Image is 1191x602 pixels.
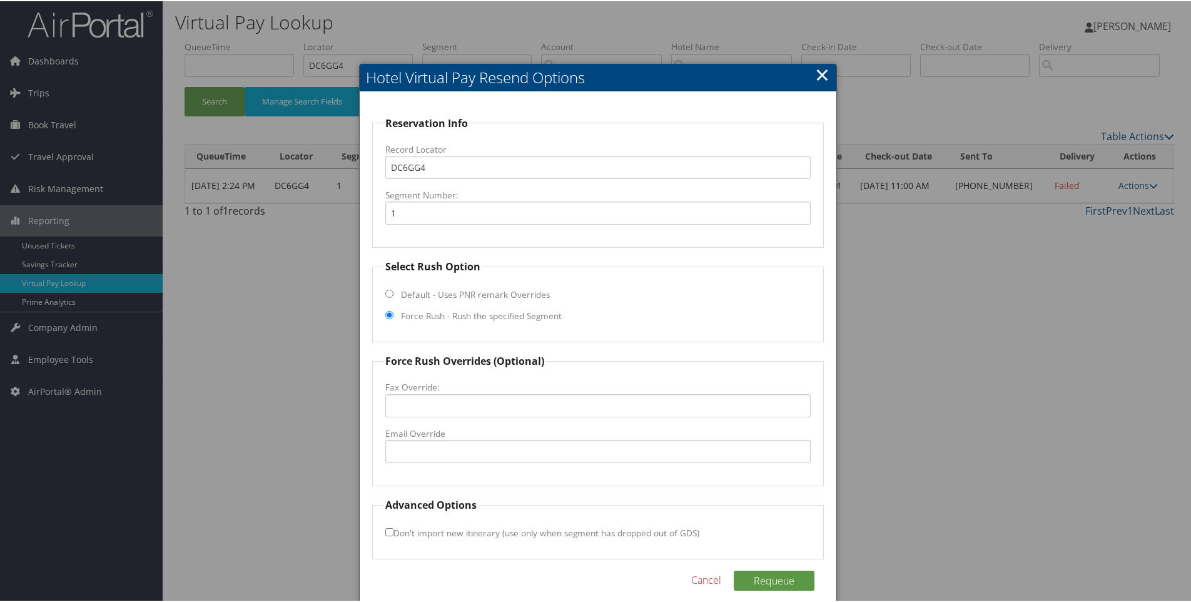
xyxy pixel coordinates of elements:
[385,527,393,535] input: Don't import new itinerary (use only when segment has dropped out of GDS)
[385,426,811,439] label: Email Override
[401,309,562,321] label: Force Rush - Rush the specified Segment
[360,63,837,90] h2: Hotel Virtual Pay Resend Options
[383,258,482,273] legend: Select Rush Option
[385,188,811,200] label: Segment Number:
[691,571,721,586] a: Cancel
[383,115,470,130] legend: Reservation Info
[401,287,550,300] label: Default - Uses PNR remark Overrides
[383,496,479,511] legend: Advanced Options
[385,142,811,155] label: Record Locator
[385,520,699,543] label: Don't import new itinerary (use only when segment has dropped out of GDS)
[383,352,546,367] legend: Force Rush Overrides (Optional)
[734,569,814,589] button: Requeue
[385,380,811,392] label: Fax Override:
[815,61,829,86] a: Close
